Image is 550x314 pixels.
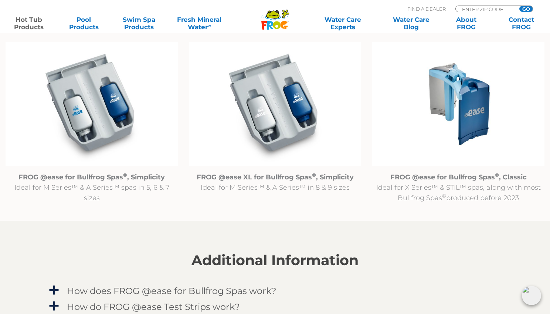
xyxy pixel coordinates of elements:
[48,284,502,298] a: a How does FROG @ease for Bullfrog Spas work?
[442,193,446,199] sup: ®
[519,6,533,12] input: GO
[189,172,361,193] p: Ideal for M Series™ & A Series™ in 8 & 9 sizes
[48,300,502,314] a: a How do FROG @ease Test Strips work?
[18,173,165,181] strong: FROG @ease for Bullfrog Spas , Simplicity
[48,252,502,269] h2: Additional Information
[390,173,527,181] strong: FROG @ease for Bullfrog Spas , Classic
[500,16,543,31] a: ContactFROG
[407,6,446,12] p: Find A Dealer
[6,172,178,203] p: Ideal for M Series™ & A Series™ spas in 5, 6 & 7 sizes
[7,16,50,31] a: Hot TubProducts
[372,172,544,203] p: Ideal for X Series™ & STIL™ spas, along with most Bullfrog Spas produced before 2023
[445,16,488,31] a: AboutFROG
[312,172,316,178] sup: ®
[461,6,511,12] input: Zip Code Form
[62,16,105,31] a: PoolProducts
[308,16,377,31] a: Water CareExperts
[118,16,160,31] a: Swim SpaProducts
[197,173,354,181] strong: FROG @ease XL for Bullfrog Spas , Simplicity
[48,301,60,312] span: a
[123,172,127,178] sup: ®
[173,16,226,31] a: Fresh MineralWater∞
[208,23,211,28] sup: ∞
[189,42,361,166] img: @ease_Bullfrog_FROG @easeXL for Bullfrog Spas with Filter
[67,286,276,296] h4: How does FROG @ease for Bullfrog Spas work?
[522,286,541,305] img: openIcon
[390,16,432,31] a: Water CareBlog
[67,302,240,312] h4: How do FROG @ease Test Strips work?
[48,285,60,296] span: a
[495,172,499,178] sup: ®
[6,42,178,166] img: @ease_Bullfrog_FROG @ease R180 for Bullfrog Spas with Filter
[372,42,544,166] img: Untitled design (94)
